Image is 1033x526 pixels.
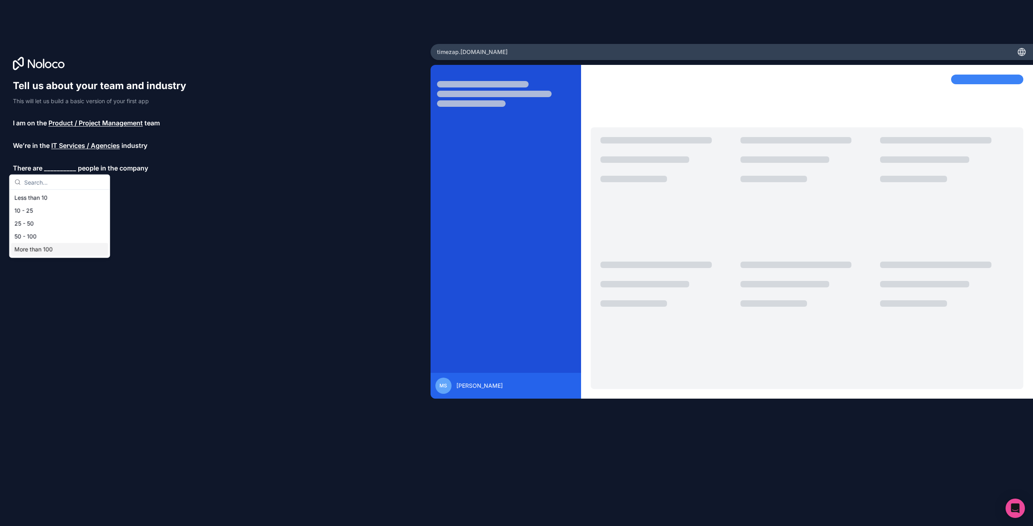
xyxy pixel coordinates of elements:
span: team [144,118,160,128]
span: I am on the [13,118,47,128]
div: Suggestions [10,190,110,258]
span: MS [439,383,447,389]
p: This will let us build a basic version of your first app [13,97,194,105]
span: IT Services / Agencies [51,141,120,150]
span: timezap .[DOMAIN_NAME] [437,48,508,56]
input: Search... [24,175,105,189]
span: Product / Project Management [48,118,143,128]
div: More than 100 [11,243,108,256]
div: Open Intercom Messenger [1006,499,1025,518]
span: We’re in the [13,141,50,150]
span: people in the company [78,163,148,173]
span: __________ [44,163,76,173]
div: 50 - 100 [11,230,108,243]
div: 10 - 25 [11,204,108,217]
h1: Tell us about your team and industry [13,79,194,92]
span: [PERSON_NAME] [456,382,503,390]
div: Less than 10 [11,191,108,204]
div: 25 - 50 [11,217,108,230]
span: There are [13,163,42,173]
span: industry [121,141,147,150]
